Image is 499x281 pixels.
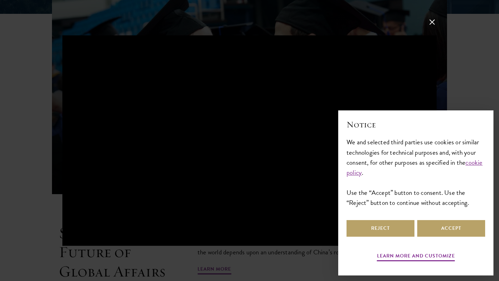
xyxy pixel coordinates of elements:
[347,119,485,130] h2: Notice
[377,252,455,262] button: Learn more and customize
[347,137,485,207] div: We and selected third parties use cookies or similar technologies for technical purposes and, wit...
[62,35,437,246] iframe: Program Overview
[347,220,414,237] button: Reject
[417,220,485,237] button: Accept
[347,157,483,178] a: cookie policy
